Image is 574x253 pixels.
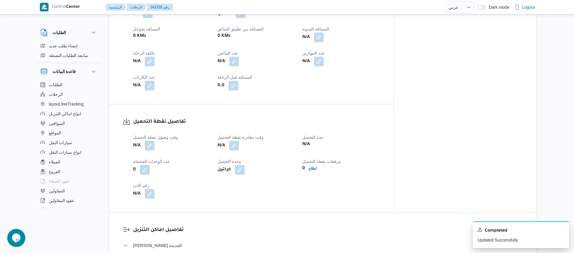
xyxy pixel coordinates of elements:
[217,135,264,140] span: وقت مغادرة نقطة التحميل
[217,58,225,65] b: N/A
[38,147,100,157] button: انواع سيارات النقل
[49,52,88,59] span: متابعة الطلبات النشطة
[38,167,100,176] button: الفروع
[217,51,238,55] span: عدد التباعين
[217,33,230,40] b: 0 KMs
[133,183,150,188] span: رقم الاذن
[133,166,136,173] b: 0
[49,120,65,127] span: السواقين
[217,142,225,149] b: N/A
[36,41,102,63] div: الطلبات
[49,207,74,214] span: اجهزة التليفون
[49,129,61,137] span: المواقع
[36,80,102,210] div: قاعدة البيانات
[133,242,182,249] span: [PERSON_NAME] الجديدة
[217,75,252,80] span: المسافه فبل الرحله
[49,139,72,146] span: سيارات النقل
[49,42,78,49] span: إنشاء طلب جديد
[306,165,319,172] button: اطلاع
[38,90,100,99] button: الرحلات
[133,27,160,31] span: المسافه بجوجل
[38,99,100,109] button: layout.liveTracking
[52,68,76,75] h3: قاعدة البيانات
[477,227,564,235] div: Notification
[49,100,84,108] span: layout.liveTracking
[125,4,147,11] button: الرحلات
[146,4,173,11] button: 341935 رقم
[123,242,523,249] button: [PERSON_NAME] الجديدة
[133,190,141,198] b: N/A
[49,197,75,204] span: عقود المقاولين
[133,82,141,89] b: N/A
[38,51,100,60] button: متابعة الطلبات النشطة
[49,178,70,185] span: عقود العملاء
[38,80,100,90] button: الطلبات
[133,118,380,126] h3: تفاصيل نقطة التحميل
[302,141,310,148] b: N/A
[49,158,60,166] span: العملاء
[486,5,509,10] span: Dark mode
[49,187,65,194] span: المقاولين
[49,149,82,156] span: انواع سيارات النقل
[49,110,81,117] span: انواع اماكن التنزيل
[49,168,60,175] span: الفروع
[133,58,141,65] b: N/A
[38,157,100,167] button: العملاء
[302,34,310,41] b: N/A
[38,119,100,128] button: السواقين
[106,4,127,11] button: الرئيسيه
[302,58,310,65] b: N/A
[38,138,100,147] button: سيارات النقل
[133,226,523,234] h3: تفاصيل اماكن التنزيل
[133,51,155,55] span: تكلفة الرحلة
[133,135,178,140] span: وقت وصول نفطة التحميل
[512,1,538,13] button: Logout
[52,29,66,36] h3: الطلبات
[309,166,317,171] b: اطلاع
[38,205,100,215] button: اجهزة التليفون
[477,237,564,243] p: Updated Successfully
[38,109,100,119] button: انواع اماكن التنزيل
[302,165,305,172] b: 0
[38,128,100,138] button: المواقع
[302,51,325,55] span: عدد الموازين
[40,68,97,75] button: قاعدة البيانات
[522,4,535,11] span: Logout
[6,229,25,247] iframe: chat widget
[49,81,62,88] span: الطلبات
[40,29,97,36] button: الطلبات
[302,135,323,140] span: مدة التحميل
[217,166,231,173] b: كراتين
[66,5,80,10] b: Center
[217,82,224,89] b: 0.0
[49,91,63,98] span: الرحلات
[133,159,170,164] span: عدد الوحدات المحمله
[133,142,141,149] b: N/A
[133,75,155,80] span: عدد الكارتات
[40,3,49,11] img: X8yXhbKr1z7QwAAAABJRU5ErkJggg==
[38,186,100,196] button: المقاولين
[38,176,100,186] button: عقود العملاء
[302,159,341,164] span: مرفقات نقطة التحميل
[133,33,146,40] b: 0 KMs
[485,227,507,235] span: Completed
[217,27,264,31] span: المسافه من تطبيق السائق
[217,159,241,164] span: وحدة التحميل
[302,27,329,31] span: المسافه اليدويه
[38,196,100,205] button: عقود المقاولين
[38,41,100,51] button: إنشاء طلب جديد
